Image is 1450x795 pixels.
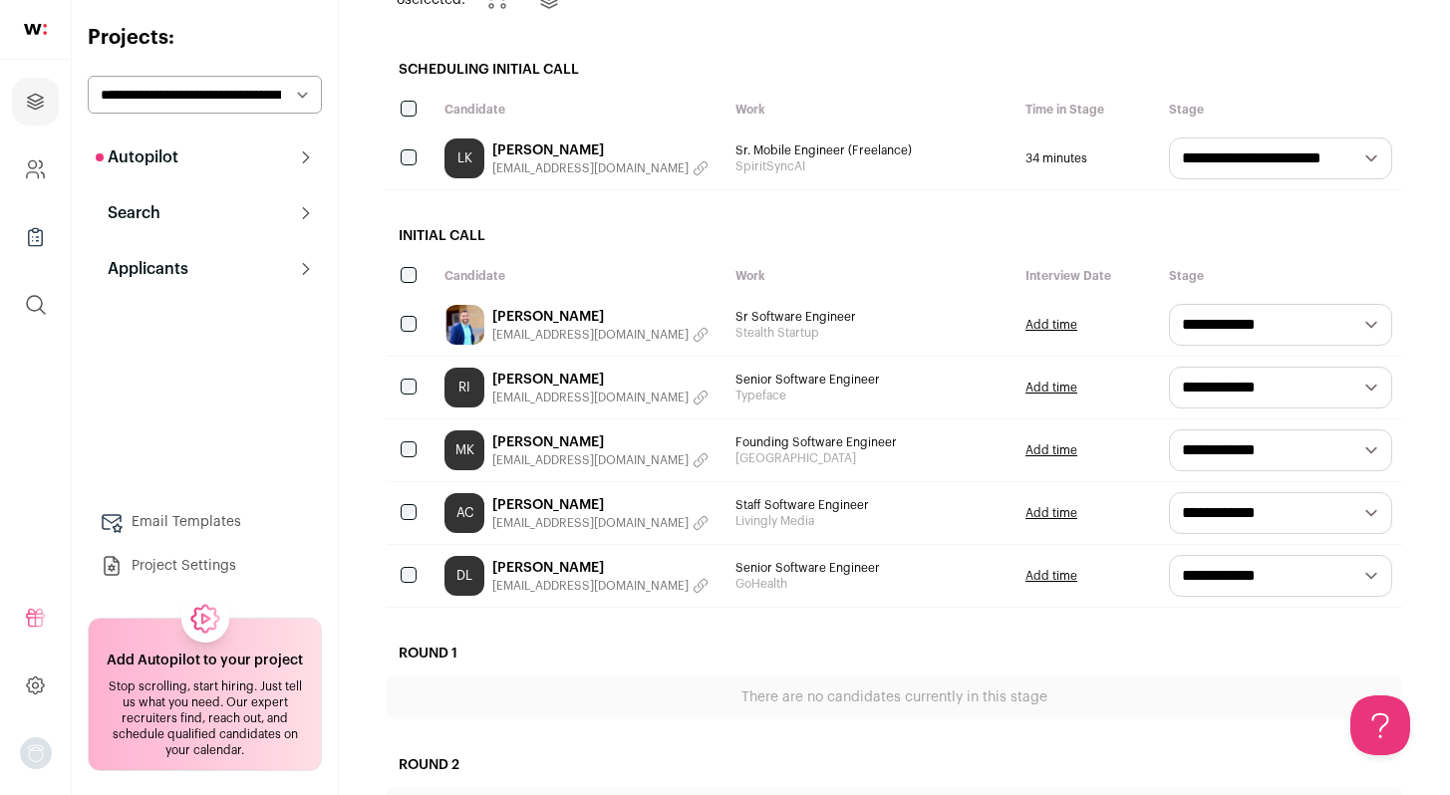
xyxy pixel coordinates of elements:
[435,92,725,128] div: Candidate
[444,368,484,407] a: RI
[735,158,1007,174] span: SpiritSyncAI
[725,92,1016,128] div: Work
[735,325,1007,341] span: Stealth Startup
[735,372,1007,388] span: Senior Software Engineer
[435,258,725,294] div: Candidate
[492,578,689,594] span: [EMAIL_ADDRESS][DOMAIN_NAME]
[88,618,322,771] a: Add Autopilot to your project Stop scrolling, start hiring. Just tell us what you need. Our exper...
[492,370,709,390] a: [PERSON_NAME]
[492,432,709,452] a: [PERSON_NAME]
[107,651,303,670] h2: Add Autopilot to your project
[735,576,1007,592] span: GoHealth
[444,430,484,470] a: MK
[735,497,1007,513] span: Staff Software Engineer
[96,201,160,225] p: Search
[387,632,1402,675] h2: Round 1
[1015,128,1159,189] div: 34 minutes
[12,145,59,193] a: Company and ATS Settings
[387,743,1402,787] h2: Round 2
[444,305,484,345] img: 391ac322a432611f84798cfe0d2e765a9aafc129544e0c3d4bfc840282da492e
[1025,317,1077,333] a: Add time
[492,452,709,468] button: [EMAIL_ADDRESS][DOMAIN_NAME]
[492,160,709,176] button: [EMAIL_ADDRESS][DOMAIN_NAME]
[492,390,709,405] button: [EMAIL_ADDRESS][DOMAIN_NAME]
[1159,92,1402,128] div: Stage
[735,388,1007,403] span: Typeface
[492,558,709,578] a: [PERSON_NAME]
[88,546,322,586] a: Project Settings
[96,145,178,169] p: Autopilot
[725,258,1016,294] div: Work
[492,327,689,343] span: [EMAIL_ADDRESS][DOMAIN_NAME]
[735,434,1007,450] span: Founding Software Engineer
[1350,695,1410,755] iframe: Help Scout Beacon - Open
[444,556,484,596] a: DL
[1025,568,1077,584] a: Add time
[88,137,322,177] button: Autopilot
[387,214,1402,258] h2: Initial Call
[20,737,52,769] button: Open dropdown
[444,493,484,533] a: AC
[12,78,59,126] a: Projects
[101,678,309,758] div: Stop scrolling, start hiring. Just tell us what you need. Our expert recruiters find, reach out, ...
[387,48,1402,92] h2: Scheduling Initial Call
[387,675,1402,719] div: There are no candidates currently in this stage
[492,140,709,160] a: [PERSON_NAME]
[492,390,689,405] span: [EMAIL_ADDRESS][DOMAIN_NAME]
[88,24,322,52] h2: Projects:
[20,737,52,769] img: nopic.png
[492,160,689,176] span: [EMAIL_ADDRESS][DOMAIN_NAME]
[492,578,709,594] button: [EMAIL_ADDRESS][DOMAIN_NAME]
[24,24,47,35] img: wellfound-shorthand-0d5821cbd27db2630d0214b213865d53afaa358527fdda9d0ea32b1df1b89c2c.svg
[88,193,322,233] button: Search
[492,452,689,468] span: [EMAIL_ADDRESS][DOMAIN_NAME]
[492,515,689,531] span: [EMAIL_ADDRESS][DOMAIN_NAME]
[735,450,1007,466] span: [GEOGRAPHIC_DATA]
[88,249,322,289] button: Applicants
[735,309,1007,325] span: Sr Software Engineer
[735,142,1007,158] span: Sr. Mobile Engineer (Freelance)
[1159,258,1402,294] div: Stage
[492,495,709,515] a: [PERSON_NAME]
[88,502,322,542] a: Email Templates
[492,307,709,327] a: [PERSON_NAME]
[1025,380,1077,396] a: Add time
[1015,92,1159,128] div: Time in Stage
[444,138,484,178] a: LK
[1025,442,1077,458] a: Add time
[735,560,1007,576] span: Senior Software Engineer
[96,257,188,281] p: Applicants
[1015,258,1159,294] div: Interview Date
[492,515,709,531] button: [EMAIL_ADDRESS][DOMAIN_NAME]
[492,327,709,343] button: [EMAIL_ADDRESS][DOMAIN_NAME]
[12,213,59,261] a: Company Lists
[735,513,1007,529] span: Livingly Media
[1025,505,1077,521] a: Add time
